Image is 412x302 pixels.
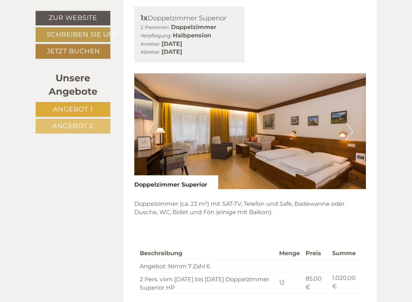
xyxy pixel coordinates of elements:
[147,122,155,140] button: Previous
[329,248,360,259] th: Summe
[140,272,276,294] td: 2 Pers. vom [DATE] bis [DATE] Doppelzimmer Superior HP
[346,122,353,140] button: Next
[173,32,211,39] b: Halbpension
[52,122,93,130] span: Angebot 2
[140,13,238,23] div: Doppelzimmer Superior
[140,248,276,259] th: Beschreibung
[140,24,170,30] small: 2 Personen:
[134,73,366,189] img: image
[102,5,130,18] div: [DATE]
[303,248,329,259] th: Preis
[179,189,232,204] button: Senden
[140,33,171,38] small: Verpflegung:
[11,35,130,40] small: 12:16
[140,259,276,272] td: Angebot: Nimm 7 Zahl 6
[140,41,160,47] small: Anreise:
[53,105,93,113] span: Angebot 1
[162,48,182,55] b: [DATE]
[134,175,218,189] div: Doppelzimmer Superior
[36,72,110,98] div: Unsere Angebote
[5,20,134,42] div: Guten Tag, wie können wir Ihnen helfen?
[329,272,360,294] td: 1.020,00 €
[276,248,303,259] th: Menge
[11,21,130,27] div: Hotel Mondschein
[36,11,110,25] a: Zur Website
[306,275,322,290] span: 85,00 €
[36,27,110,42] a: Schreiben Sie uns
[36,44,110,59] a: Jetzt buchen
[276,272,303,294] td: 12
[162,40,182,47] b: [DATE]
[171,24,216,30] b: Doppelzimmer
[134,200,366,217] p: Doppelzimmer (ca. 23 m²) mit SAT-TV, Telefon und Safe, Badewanne oder Dusche, WC, Bidet und Fön (...
[140,49,160,55] small: Abreise:
[140,13,148,22] b: 1x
